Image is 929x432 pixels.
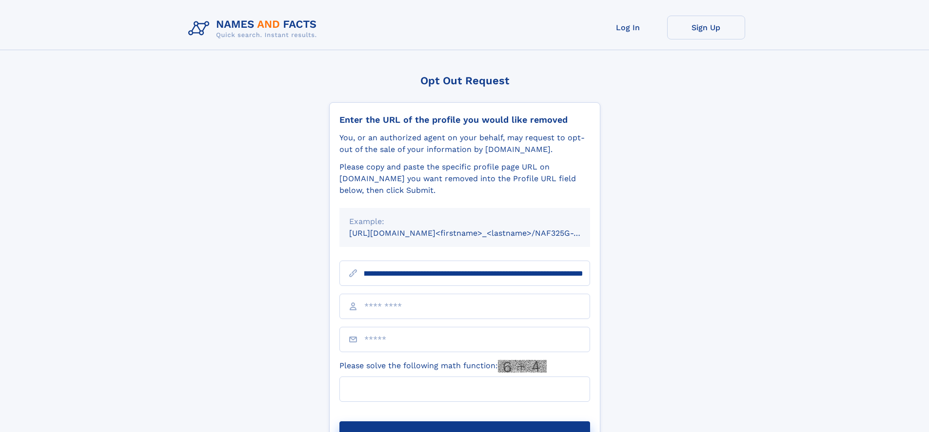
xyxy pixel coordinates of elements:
[339,360,547,373] label: Please solve the following math function:
[339,114,590,125] div: Enter the URL of the profile you would like removed
[329,75,600,87] div: Opt Out Request
[589,16,667,39] a: Log In
[339,161,590,196] div: Please copy and paste the specific profile page URL on [DOMAIN_NAME] you want removed into the Pr...
[667,16,745,39] a: Sign Up
[184,16,325,42] img: Logo Names and Facts
[339,132,590,155] div: You, or an authorized agent on your behalf, may request to opt-out of the sale of your informatio...
[349,228,609,238] small: [URL][DOMAIN_NAME]<firstname>_<lastname>/NAF325G-xxxxxxxx
[349,216,580,227] div: Example:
